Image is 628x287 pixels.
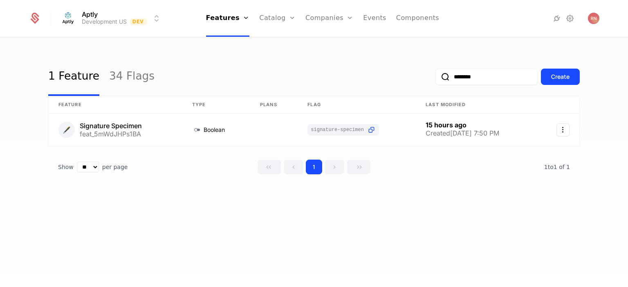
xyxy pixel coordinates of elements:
[306,160,322,174] button: Go to page 1
[325,160,344,174] button: Go to next page
[58,9,78,28] img: Aptly
[82,11,98,18] span: Aptly
[258,160,281,174] button: Go to first page
[552,13,562,23] a: Integrations
[588,13,599,24] img: Reshma Nambiar
[49,96,182,113] th: Feature
[541,69,580,85] button: Create
[298,96,416,113] th: Flag
[82,18,127,26] div: Development US
[58,163,74,171] span: Show
[182,96,250,113] th: Type
[130,18,147,25] span: Dev
[284,160,303,174] button: Go to previous page
[250,96,298,113] th: Plans
[416,96,537,113] th: Last Modified
[48,58,99,96] a: 1 Feature
[556,123,570,136] button: Select action
[61,9,161,27] button: Select environment
[347,160,370,174] button: Go to last page
[48,160,580,174] div: Table pagination
[109,58,155,96] a: 34 Flags
[565,13,575,23] a: Settings
[551,73,570,81] div: Create
[544,164,566,170] span: 1 to 1 of
[77,162,99,172] select: Select page size
[544,164,570,170] span: 1
[588,13,599,24] button: Open user button
[102,163,128,171] span: per page
[258,160,370,174] div: Page navigation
